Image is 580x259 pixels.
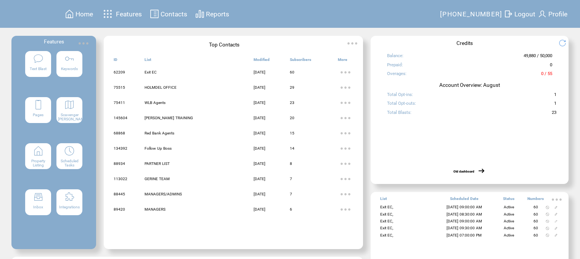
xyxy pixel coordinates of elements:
span: Exit EC, [380,205,393,209]
span: Modified [254,58,270,65]
span: [DATE] [254,85,265,90]
span: MANAGERS [145,207,165,211]
img: integrations.svg [64,192,75,202]
span: [DATE] [254,146,265,150]
span: Reports [206,10,229,18]
a: Profile [537,8,569,20]
img: ellypsis.svg [338,80,353,95]
span: Balance: [387,53,403,62]
img: inbox.svg [33,192,44,202]
span: 60 [533,212,538,216]
span: Active [504,212,514,216]
span: [DATE] [254,116,265,120]
img: notallowed.svg [546,213,549,216]
img: edit.svg [554,220,558,223]
span: PARTNER LIST [145,161,170,166]
img: refresh.png [559,39,572,47]
span: 75515 [114,85,125,90]
img: ellypsis.svg [338,202,353,217]
span: 49,880 / 50,000 [524,53,552,62]
span: ID [114,58,117,65]
img: ellypsis.svg [345,36,360,51]
span: Home [76,10,93,18]
span: Exit EC [145,70,157,74]
span: 145604 [114,116,127,120]
span: Exit EC, [380,219,393,223]
span: 14 [290,146,294,150]
a: Text Blast [25,51,51,92]
span: Active [504,226,514,230]
span: List [380,197,387,204]
span: [DATE] 09:00:00 AM [447,219,482,223]
span: [PHONE_NUMBER] [440,10,503,18]
img: text-blast.svg [33,53,44,64]
span: Subscribers [290,58,311,65]
a: Reports [194,8,230,20]
a: Integrations [56,189,82,230]
span: 23 [552,110,556,118]
span: [DATE] [254,161,265,166]
img: ellypsis.svg [338,141,353,156]
img: ellypsis.svg [76,36,91,51]
span: Credits [456,40,473,46]
span: Contacts [161,10,187,18]
span: Pages [33,113,43,117]
a: Property Listing [25,143,51,184]
img: edit.svg [554,227,558,230]
span: 20 [290,116,294,120]
a: Home [64,8,94,20]
span: Overages: [387,71,406,80]
span: Numbers [527,197,544,204]
span: 29 [290,85,294,90]
span: Scheduled Tasks [61,159,79,167]
img: contacts.svg [150,9,159,19]
a: Scavenger [PERSON_NAME] [56,97,82,138]
img: notallowed.svg [546,233,549,237]
span: Prepaid: [387,62,403,71]
span: Top Contacts [209,42,239,48]
span: 0 [550,62,552,71]
img: scavenger.svg [64,99,75,110]
span: 68868 [114,131,125,135]
span: Follow Up Boss [145,146,172,150]
span: 1 [554,101,556,109]
a: Scheduled Tasks [56,143,82,184]
img: profile.svg [538,9,547,19]
img: home.svg [65,9,74,19]
img: ellypsis.svg [338,187,353,202]
span: 88445 [114,192,125,196]
a: Features [100,6,143,21]
span: [DATE] [254,70,265,74]
span: Active [504,205,514,209]
span: WLB Agents [145,101,165,105]
img: notallowed.svg [546,220,549,223]
span: Total Opt-ins: [387,92,413,101]
span: Features [116,10,142,18]
img: ellypsis.svg [338,65,353,80]
span: 75411 [114,101,125,105]
span: Scheduled Date [450,197,479,204]
span: Integrations [59,205,80,209]
span: 23 [290,101,294,105]
span: [DATE] [254,207,265,211]
img: ellypsis.svg [549,192,564,207]
img: chart.svg [195,9,204,19]
span: Exit EC, [380,226,393,230]
span: MANAGERS/ADMINS [145,192,182,196]
span: [DATE] [254,192,265,196]
span: Exit EC, [380,233,393,237]
span: 88934 [114,161,125,166]
span: 60 [533,219,538,223]
span: 7 [290,192,292,196]
span: 15 [290,131,294,135]
span: HOLMDEL OFFICE [145,85,177,90]
img: ellypsis.svg [338,110,353,126]
a: Inbox [25,189,51,230]
span: Keywords [61,67,78,71]
a: Contacts [149,8,188,20]
span: Features [44,38,64,45]
img: ellypsis.svg [338,171,353,187]
span: [DATE] 08:30:00 AM [447,212,482,216]
span: 89420 [114,207,125,211]
span: 0 / 55 [541,71,552,80]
